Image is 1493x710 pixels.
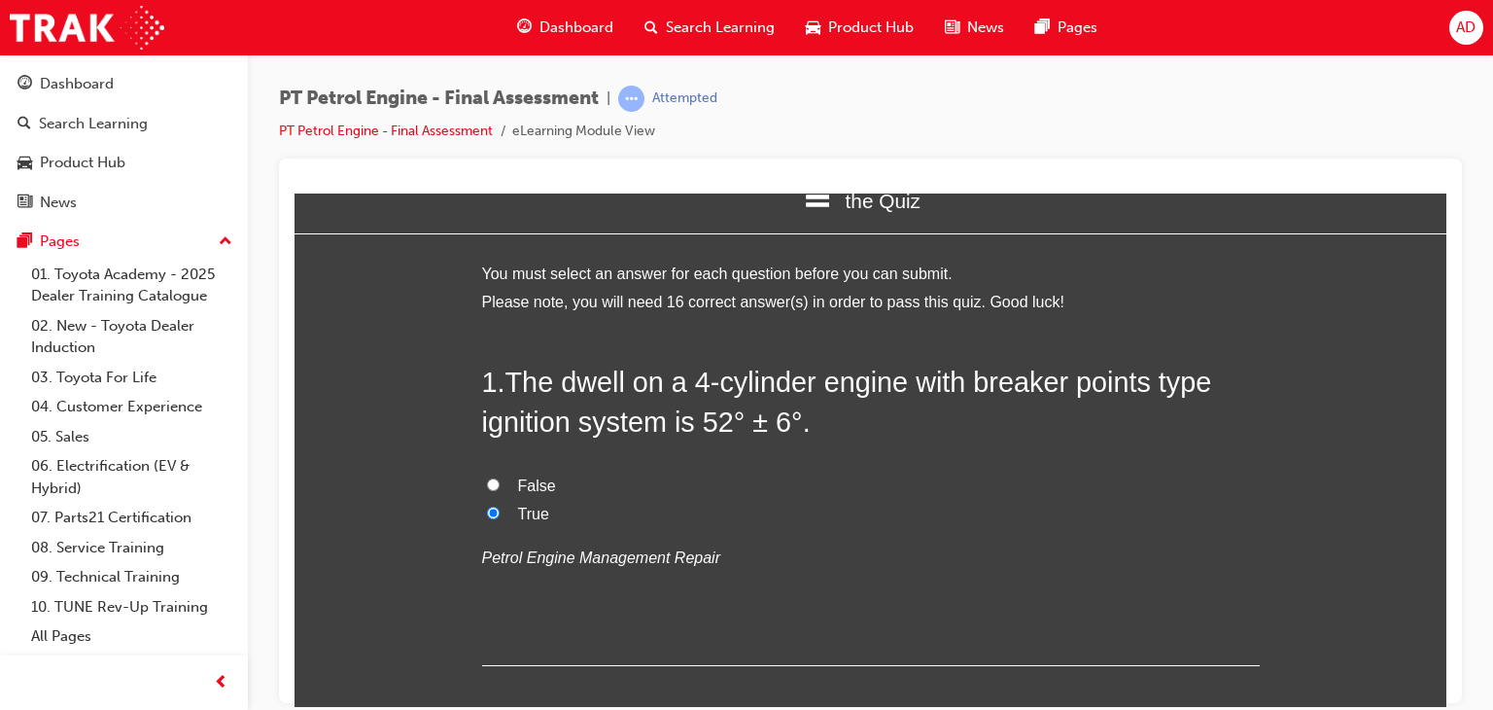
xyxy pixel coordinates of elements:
span: True [224,312,255,329]
a: car-iconProduct Hub [790,8,929,48]
span: | [607,88,610,110]
a: Search Learning [8,106,240,142]
span: car-icon [806,16,820,40]
a: Product Hub [8,145,240,181]
li: Please note, you will need 16 correct answer(s) in order to pass this quiz. Good luck! [188,95,965,124]
span: prev-icon [214,671,228,695]
span: Search Learning [666,17,775,39]
img: Trak [10,6,164,50]
div: Attempted [652,89,717,108]
input: True [192,313,205,326]
span: search-icon [17,116,31,133]
span: guage-icon [17,76,32,93]
button: AD [1449,11,1483,45]
span: up-icon [219,230,232,255]
span: pages-icon [17,233,32,251]
a: 06. Electrification (EV & Hybrid) [23,451,240,503]
em: Petrol Engine Management Repair [188,356,426,373]
a: 01. Toyota Academy - 2025 Dealer Training Catalogue [23,260,240,311]
a: pages-iconPages [1020,8,1113,48]
button: DashboardSearch LearningProduct HubNews [8,62,240,224]
li: You must select an answer for each question before you can submit. [188,67,965,95]
span: search-icon [644,16,658,40]
span: news-icon [945,16,959,40]
span: PT Petrol Engine - Final Assessment [279,88,599,110]
a: 02. New - Toyota Dealer Induction [23,311,240,363]
span: False [224,284,261,301]
button: Pages [8,224,240,260]
li: eLearning Module View [512,121,655,143]
span: learningRecordVerb_ATTEMPT-icon [618,86,644,112]
a: News [8,185,240,221]
span: Product Hub [828,17,914,39]
span: car-icon [17,155,32,172]
input: False [192,285,205,298]
div: News [40,192,77,214]
div: Search Learning [39,113,148,135]
span: Dashboard [539,17,613,39]
a: 09. Technical Training [23,562,240,592]
a: PT Petrol Engine - Final Assessment [279,123,493,139]
a: search-iconSearch Learning [629,8,790,48]
a: 05. Sales [23,422,240,452]
div: Product Hub [40,152,125,174]
div: Dashboard [40,73,114,95]
span: AD [1456,17,1476,39]
span: The dwell on a 4-cylinder engine with breaker points type ignition system is 52° ± 6°. [188,173,918,243]
span: Pages [1058,17,1097,39]
a: 03. Toyota For Life [23,363,240,393]
span: pages-icon [1035,16,1050,40]
a: All Pages [23,621,240,652]
a: news-iconNews [929,8,1020,48]
a: Dashboard [8,66,240,102]
a: 07. Parts21 Certification [23,503,240,533]
a: 08. Service Training [23,533,240,563]
div: Pages [40,231,80,253]
a: 04. Customer Experience [23,392,240,422]
a: 10. TUNE Rev-Up Training [23,592,240,622]
a: guage-iconDashboard [502,8,629,48]
span: News [967,17,1004,39]
span: guage-icon [517,16,532,40]
h2: 1 . [188,169,965,248]
span: news-icon [17,195,32,212]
